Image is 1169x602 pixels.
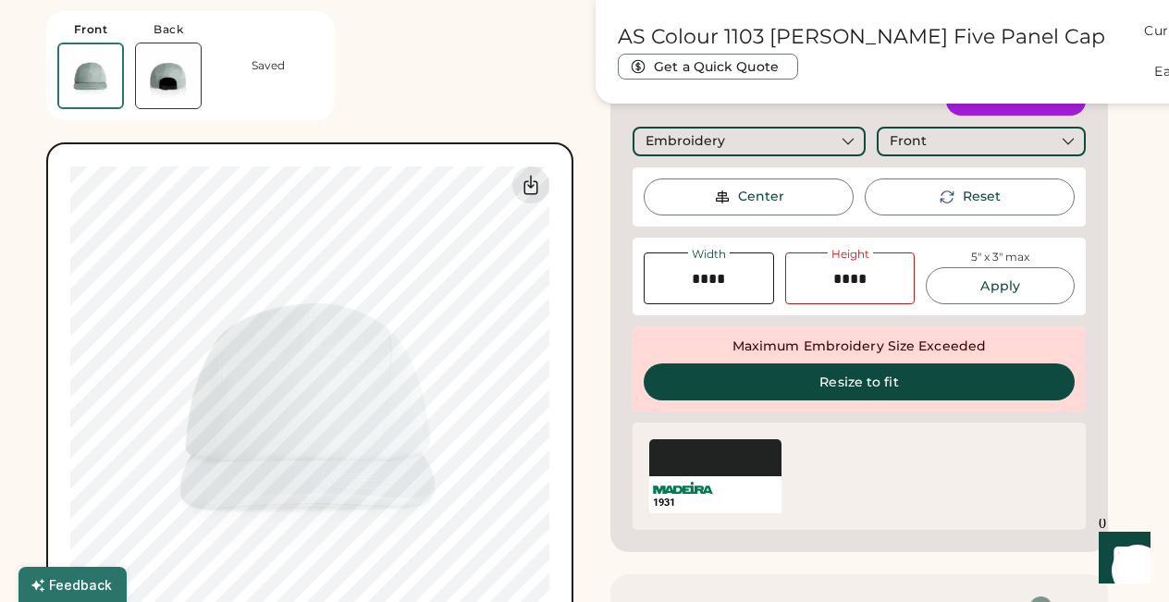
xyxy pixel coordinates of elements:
[74,22,108,37] div: Front
[653,496,778,510] div: 1931
[828,249,873,260] div: Height
[890,132,927,151] div: Front
[646,132,725,151] div: Embroidery
[136,43,201,108] img: AS Colour 1103 Mineral Back Thumbnail
[644,363,1075,400] button: Resize to fit
[1081,519,1161,598] iframe: Front Chat
[963,188,1001,206] div: This will reset the rotation of the selected element to 0°.
[252,58,285,73] div: Saved
[738,188,784,206] div: Center
[618,54,798,80] button: Get a Quick Quote
[618,24,1105,50] h1: AS Colour 1103 [PERSON_NAME] Five Panel Cap
[653,482,713,494] img: Madeira Logo
[154,22,183,37] div: Back
[971,250,1029,265] div: 5" x 3" max
[688,249,730,260] div: Width
[714,189,731,205] img: Center Image Icon
[59,44,122,107] img: AS Colour 1103 Mineral Front Thumbnail
[926,267,1075,304] button: Apply
[644,338,1075,356] div: Maximum Embroidery Size Exceeded
[512,166,549,203] div: Download Front Mockup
